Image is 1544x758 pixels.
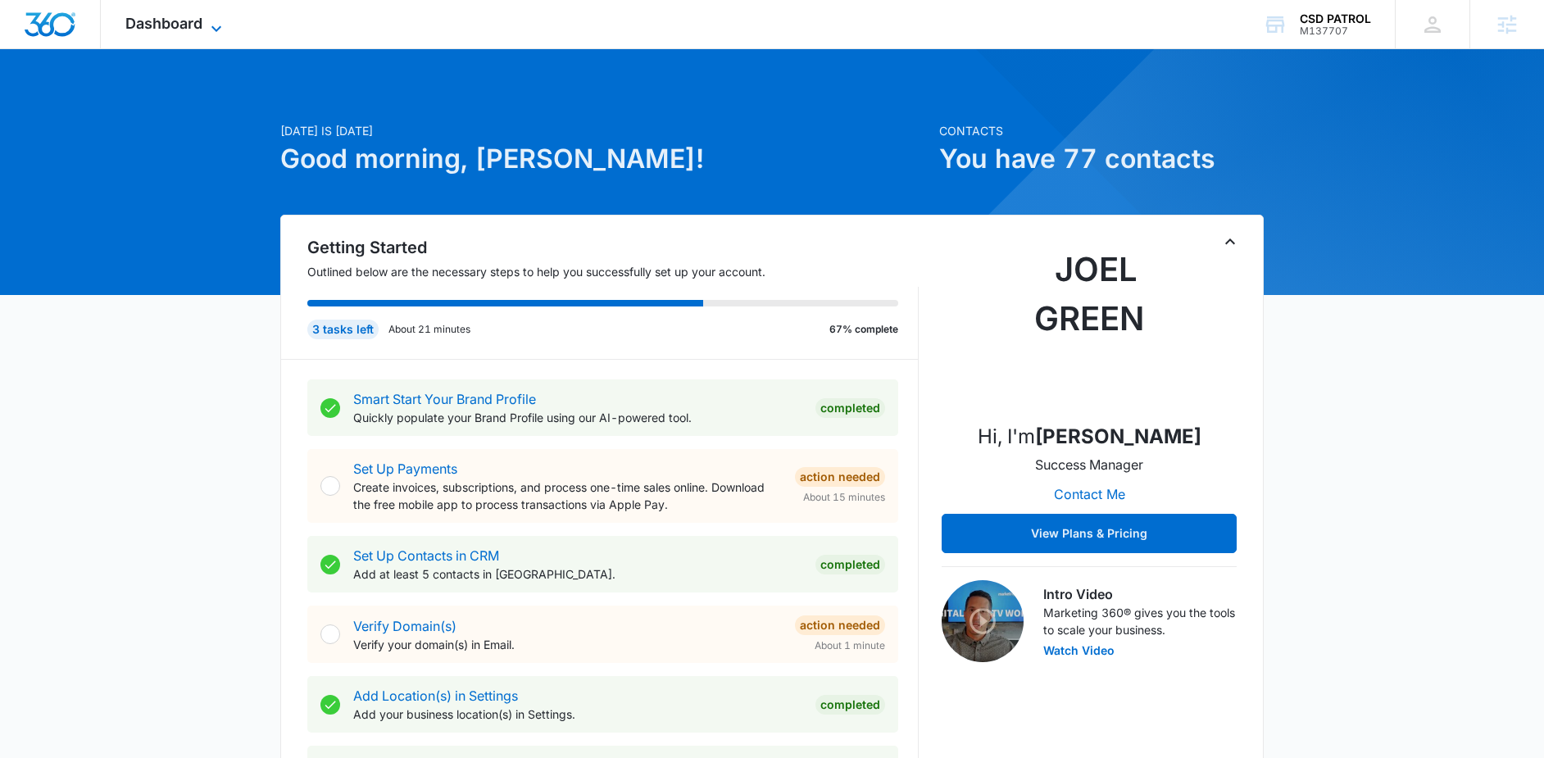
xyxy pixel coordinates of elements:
a: Verify Domain(s) [353,618,456,634]
h3: Intro Video [1043,584,1237,604]
button: Watch Video [1043,645,1115,656]
a: Smart Start Your Brand Profile [353,391,536,407]
span: About 1 minute [815,638,885,653]
p: Quickly populate your Brand Profile using our AI-powered tool. [353,409,802,426]
a: Add Location(s) in Settings [353,688,518,704]
div: Completed [815,695,885,715]
h2: Getting Started [307,235,919,260]
div: Action Needed [795,467,885,487]
p: Marketing 360® gives you the tools to scale your business. [1043,604,1237,638]
img: Intro Video [942,580,1024,662]
img: Joel Green [1007,245,1171,409]
p: Verify your domain(s) in Email. [353,636,782,653]
p: Create invoices, subscriptions, and process one-time sales online. Download the free mobile app t... [353,479,782,513]
span: Dashboard [125,15,202,32]
p: [DATE] is [DATE] [280,122,929,139]
p: 67% complete [829,322,898,337]
div: account name [1300,12,1371,25]
span: About 15 minutes [803,490,885,505]
p: Contacts [939,122,1264,139]
h1: You have 77 contacts [939,139,1264,179]
strong: [PERSON_NAME] [1035,424,1201,448]
div: account id [1300,25,1371,37]
div: Action Needed [795,615,885,635]
p: Hi, I'm [978,422,1201,452]
div: Completed [815,555,885,574]
p: About 21 minutes [388,322,470,337]
button: Contact Me [1038,474,1142,514]
p: Success Manager [1035,455,1143,474]
p: Add at least 5 contacts in [GEOGRAPHIC_DATA]. [353,565,802,583]
p: Add your business location(s) in Settings. [353,706,802,723]
div: 3 tasks left [307,320,379,339]
h1: Good morning, [PERSON_NAME]! [280,139,929,179]
button: Toggle Collapse [1220,232,1240,252]
a: Set Up Contacts in CRM [353,547,499,564]
div: Completed [815,398,885,418]
p: Outlined below are the necessary steps to help you successfully set up your account. [307,263,919,280]
button: View Plans & Pricing [942,514,1237,553]
a: Set Up Payments [353,461,457,477]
